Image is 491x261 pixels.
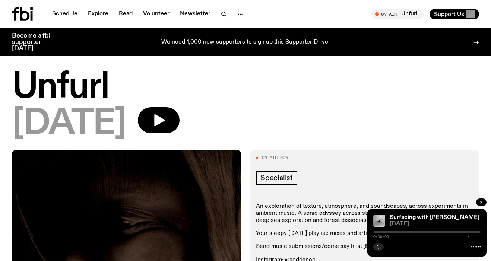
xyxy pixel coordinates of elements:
[48,9,82,19] a: Schedule
[363,244,468,249] a: [EMAIL_ADDRESS][DOMAIN_NAME]
[430,9,479,19] button: Support Us
[114,9,137,19] a: Read
[256,243,473,250] p: Send music submissions/come say hi at
[12,33,60,52] h3: Become a fbi supporter [DATE]
[12,71,479,104] h1: Unfurl
[175,9,215,19] a: Newsletter
[390,221,481,227] span: [DATE]
[161,39,330,46] p: We need 1,000 new supporters to sign up this Supporter Drive.
[373,235,389,239] span: 0:00:00
[256,171,297,185] a: Specialist
[390,214,479,220] a: Surfacing with [PERSON_NAME]
[256,230,473,237] p: Your sleepy [DATE] playlist: mixes and artist interviews.
[83,9,113,19] a: Explore
[434,11,464,17] span: Support Us
[260,174,293,182] span: Specialist
[256,203,473,225] p: An exploration of texture, atmosphere, and soundscapes, across experiments in ambient music. A so...
[139,9,174,19] a: Volunteer
[371,9,424,19] button: On AirUnfurl
[262,156,288,160] span: On Air Now
[12,107,126,141] span: [DATE]
[465,235,481,239] span: -:--:--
